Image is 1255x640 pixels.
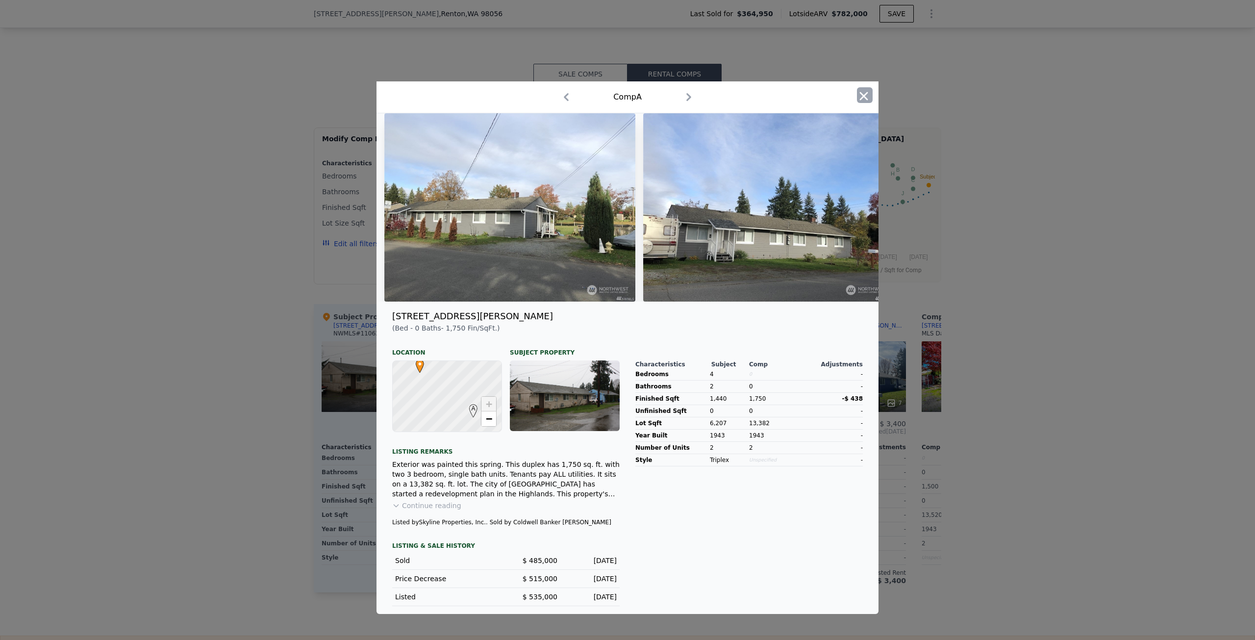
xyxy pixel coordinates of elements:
div: Listed [395,592,498,602]
div: Bathrooms [635,381,706,392]
span: -$ 438 [842,395,863,402]
div: Number of Units [635,442,706,454]
span: 13,382 [749,420,770,427]
div: Comp [749,360,806,368]
div: - [808,442,863,454]
span: − [486,412,492,425]
div: 2 [710,381,745,392]
div: - [808,454,863,466]
div: 0 [749,381,804,392]
span: A [467,404,480,413]
div: - [808,405,863,417]
div: • [413,359,419,365]
div: 6,207 [710,417,745,429]
div: Subject Property [510,341,620,357]
span: . Sold by [486,519,511,526]
button: Continue reading [392,501,461,511]
span: • [413,357,427,371]
a: Zoom out [481,411,496,426]
div: [DATE] [565,556,617,565]
img: Property Img [384,113,635,302]
span: + [486,398,492,410]
div: Lot Sqft [635,417,706,429]
span: 1,750 [749,395,766,402]
div: A [467,404,473,410]
span: 1,750 [446,324,465,332]
div: 0 [749,368,804,380]
div: Comp A [613,91,642,103]
a: Zoom in [481,397,496,411]
div: Year Built [635,430,706,441]
img: Property Img [643,113,894,302]
div: 1,440 [710,393,745,405]
div: - [808,417,863,429]
span: 0 [749,408,753,414]
span: ( Bed - 0 Baths - Fin/SqFt.) [392,324,500,332]
div: Exterior was painted this spring. This duplex has 1,750 sq. ft. with two 3 bedroom, single bath u... [392,460,620,499]
div: Unfinished Sqft [635,405,706,417]
span: $ 515,000 [523,575,557,583]
div: - [808,381,863,392]
div: [DATE] [565,592,617,602]
div: - [808,430,863,441]
div: Price Decrease [395,574,498,584]
div: LISTING & SALE HISTORY [392,542,620,552]
div: 4 [710,368,745,380]
div: - [808,368,863,380]
div: Bedrooms [635,368,706,380]
div: Unspecified [749,454,804,466]
div: Finished Sqft [635,393,706,405]
div: Adjustments [806,360,863,368]
div: 2 [710,442,745,454]
div: Location [392,341,502,357]
div: Sold [395,556,498,565]
div: [STREET_ADDRESS][PERSON_NAME] [392,309,553,323]
div: Characteristics [635,360,711,368]
div: Triplex [710,454,745,466]
div: 0 [710,405,745,417]
div: 1943 [749,430,804,441]
div: [DATE] [565,574,617,584]
div: Style [635,454,706,466]
div: Listed by Skyline Properties, Inc. Coldwell Banker [PERSON_NAME] [392,518,620,526]
div: 2 [749,442,804,454]
span: $ 535,000 [523,593,557,601]
div: Subject [711,360,749,368]
div: 1943 [710,430,745,441]
div: Listing remarks [392,440,620,456]
span: $ 485,000 [523,557,557,564]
